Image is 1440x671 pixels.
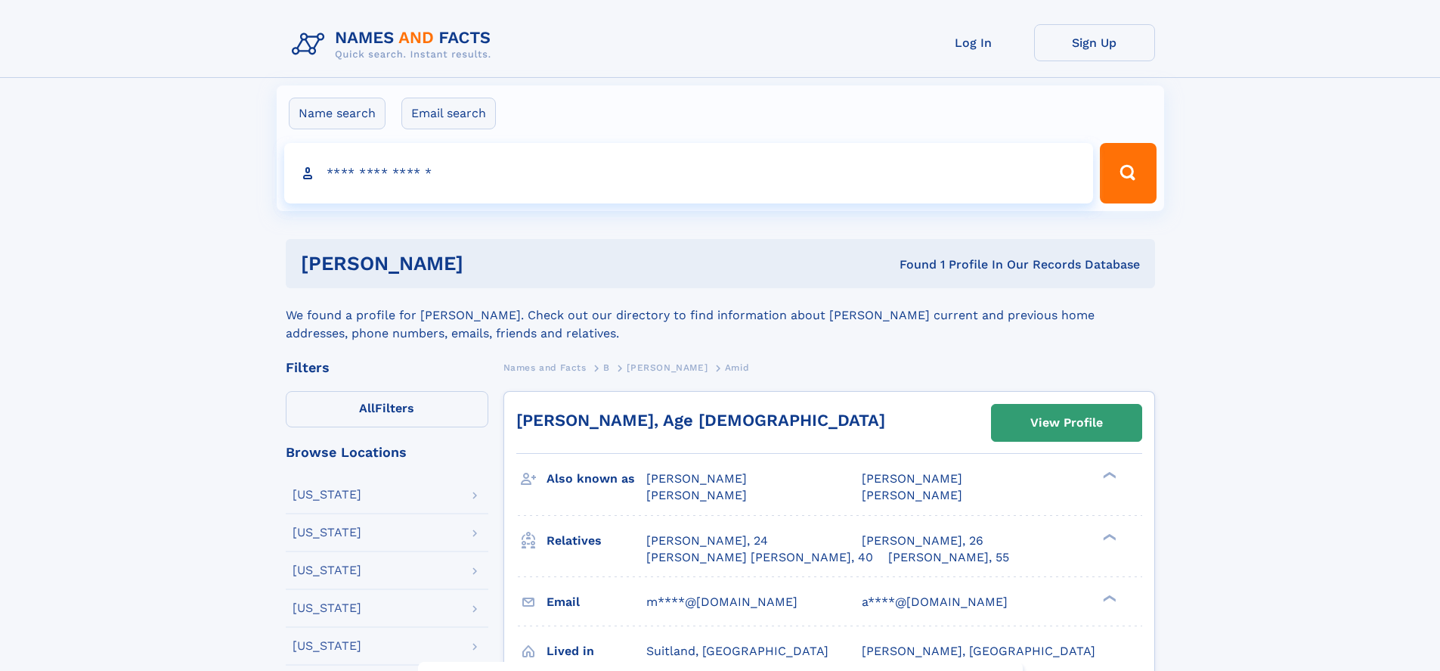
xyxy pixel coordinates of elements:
h1: [PERSON_NAME] [301,254,682,273]
a: [PERSON_NAME], 24 [646,533,768,549]
a: Names and Facts [503,358,587,377]
div: We found a profile for [PERSON_NAME]. Check out our directory to find information about [PERSON_N... [286,288,1155,343]
input: search input [284,143,1094,203]
label: Filters [286,391,488,427]
a: View Profile [992,405,1141,441]
span: [PERSON_NAME] [646,488,747,502]
label: Name search [289,98,386,129]
span: [PERSON_NAME] [646,471,747,486]
span: Suitland, [GEOGRAPHIC_DATA] [646,644,828,658]
label: Email search [401,98,496,129]
a: Log In [913,24,1034,61]
div: [US_STATE] [293,564,361,576]
div: [US_STATE] [293,489,361,501]
div: Browse Locations [286,446,488,459]
h3: Lived in [547,638,646,664]
div: View Profile [1030,405,1103,440]
span: [PERSON_NAME], [GEOGRAPHIC_DATA] [862,644,1095,658]
div: [US_STATE] [293,640,361,652]
span: [PERSON_NAME] [627,362,708,373]
span: Amid [725,362,749,373]
h3: Also known as [547,466,646,492]
img: Logo Names and Facts [286,24,503,65]
span: All [359,401,375,415]
a: [PERSON_NAME], 55 [888,549,1009,566]
div: [US_STATE] [293,602,361,614]
div: ❯ [1099,471,1117,480]
a: B [603,358,610,377]
a: [PERSON_NAME] [627,358,708,377]
span: [PERSON_NAME] [862,471,962,486]
button: Search Button [1100,143,1156,203]
span: [PERSON_NAME] [862,488,962,502]
a: Sign Up [1034,24,1155,61]
div: ❯ [1099,593,1117,603]
div: Found 1 Profile In Our Records Database [681,256,1140,273]
h3: Email [547,589,646,615]
div: [US_STATE] [293,527,361,539]
h3: Relatives [547,528,646,554]
a: [PERSON_NAME] [PERSON_NAME], 40 [646,549,873,566]
a: [PERSON_NAME], Age [DEMOGRAPHIC_DATA] [516,411,885,430]
div: Filters [286,361,488,374]
span: B [603,362,610,373]
div: ❯ [1099,532,1117,542]
a: [PERSON_NAME], 26 [862,533,983,549]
